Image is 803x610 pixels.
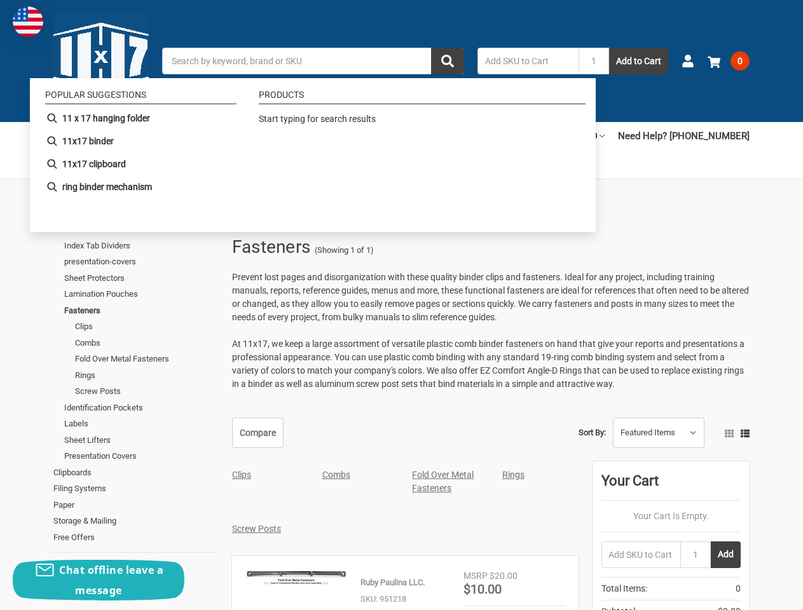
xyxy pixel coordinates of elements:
[463,581,502,597] span: $10.00
[245,569,347,587] img: Fold Over Metal Fasteners (20 per Pack)
[75,335,218,351] a: Combs
[360,593,406,606] p: SKU: 951218
[75,351,218,367] a: Fold Over Metal Fasteners
[232,231,310,264] h1: Fasteners
[731,51,750,71] span: 0
[232,417,284,448] a: Compare
[40,130,242,152] li: 11x17 binder
[259,90,586,104] li: Products
[412,470,474,493] a: Fold Over Metal Fasteners
[62,180,152,194] b: ring binder mechanism
[708,44,750,78] a: 0
[62,135,114,148] b: 11x17 binder
[40,152,242,175] li: 11x17 clipboard
[75,367,218,384] a: Rings
[40,175,242,198] li: ring binder mechanism
[64,302,218,319] a: Fasteners
[463,569,488,583] div: MSRP
[259,112,580,133] div: Start typing for search results
[502,470,525,480] a: Rings
[64,270,218,287] a: Sheet Protectors
[64,286,218,302] a: Lamination Pouches
[40,107,242,130] li: 11 x 17 hanging folder
[64,448,218,464] a: Presentation Covers
[162,48,464,74] input: Search by keyword, brand or SKU
[64,400,218,416] a: Identification Pockets
[64,432,218,449] a: Sheet Lifters
[53,13,149,109] img: 11x17.com
[490,571,518,581] span: $20.00
[232,524,281,534] a: Screw Posts
[62,112,150,125] b: 11 x 17 hanging folder
[601,510,741,523] p: Your Cart Is Empty.
[59,563,163,597] span: Chat offline leave a message
[609,48,668,74] button: Add to Cart
[322,470,350,480] a: Combs
[232,272,749,322] span: Prevent lost pages and disorganization with these quality binder clips and fasteners. Ideal for a...
[30,78,596,232] div: Instant Search Results
[53,529,218,546] a: Free Offers
[64,254,218,270] a: presentation-covers
[64,238,218,254] a: Index Tab Dividers
[315,244,374,257] span: (Showing 1 of 1)
[618,122,750,150] a: Need Help? [PHONE_NUMBER]
[579,423,606,442] label: Sort By:
[232,470,251,480] a: Clips
[53,513,218,529] a: Storage & Mailing
[75,383,218,400] a: Screw Posts
[53,480,218,497] a: Filing Systems
[45,90,237,104] li: Popular suggestions
[53,464,218,481] a: Clipboards
[601,470,741,501] div: Your Cart
[13,560,184,600] button: Chat offline leave a message
[360,576,425,589] p: Ruby Paulina LLC.
[13,6,43,37] img: duty and tax information for United States
[232,339,745,389] span: At 11x17, we keep a large assortment of versatile plastic comb binder fasteners on hand that give...
[64,416,218,432] a: Labels
[75,318,218,335] a: Clips
[53,497,218,513] a: Paper
[62,158,126,171] b: 11x17 clipboard
[477,48,579,74] input: Add SKU to Cart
